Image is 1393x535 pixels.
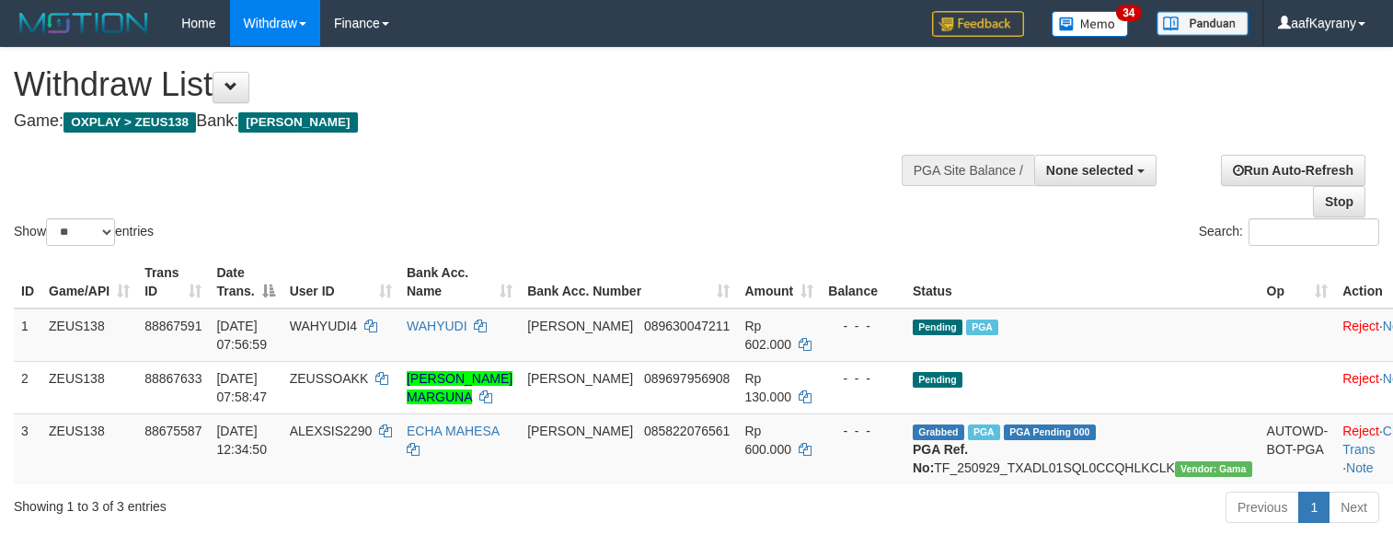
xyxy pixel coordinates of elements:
[913,320,962,335] span: Pending
[1034,155,1157,186] button: None selected
[290,424,373,438] span: ALEXSIS2290
[913,425,964,440] span: Grabbed
[14,9,154,37] img: MOTION_logo.png
[216,319,267,352] span: [DATE] 07:56:59
[137,256,209,308] th: Trans ID: activate to sort column ascending
[1116,5,1141,21] span: 34
[737,256,821,308] th: Amount: activate to sort column ascending
[1260,413,1336,484] td: AUTOWD-BOT-PGA
[1313,186,1365,217] a: Stop
[1221,155,1365,186] a: Run Auto-Refresh
[1199,218,1379,246] label: Search:
[209,256,282,308] th: Date Trans.: activate to sort column descending
[905,413,1260,484] td: TF_250929_TXADL01SQL0CCQHLKCLK
[14,308,41,362] td: 1
[14,490,567,516] div: Showing 1 to 3 of 3 entries
[216,371,267,404] span: [DATE] 07:58:47
[1004,425,1096,440] span: PGA Pending
[1342,319,1379,333] a: Reject
[828,369,898,388] div: - - -
[14,112,910,131] h4: Game: Bank:
[932,11,1024,37] img: Feedback.jpg
[238,112,357,133] span: [PERSON_NAME]
[290,371,369,386] span: ZEUSSOAKK
[14,413,41,484] td: 3
[644,424,730,438] span: Copy 085822076561 to clipboard
[744,424,791,457] span: Rp 600.000
[144,371,201,386] span: 88867633
[41,256,137,308] th: Game/API: activate to sort column ascending
[407,371,512,404] a: [PERSON_NAME] MARGUNA
[644,371,730,386] span: Copy 089697956908 to clipboard
[14,218,154,246] label: Show entries
[407,319,467,333] a: WAHYUDI
[527,319,633,333] span: [PERSON_NAME]
[966,320,998,335] span: Marked by aafkaynarin
[520,256,737,308] th: Bank Acc. Number: activate to sort column ascending
[828,422,898,440] div: - - -
[46,218,115,246] select: Showentries
[1249,218,1379,246] input: Search:
[14,66,910,103] h1: Withdraw List
[902,155,1034,186] div: PGA Site Balance /
[1175,461,1252,477] span: Vendor URL: https://trx31.1velocity.biz
[744,371,791,404] span: Rp 130.000
[905,256,1260,308] th: Status
[41,308,137,362] td: ZEUS138
[913,442,968,475] b: PGA Ref. No:
[1342,424,1379,438] a: Reject
[1298,492,1330,523] a: 1
[14,256,41,308] th: ID
[216,424,267,457] span: [DATE] 12:34:50
[290,319,357,333] span: WAHYUDI4
[1226,492,1299,523] a: Previous
[1046,163,1134,178] span: None selected
[828,317,898,335] div: - - -
[1329,492,1379,523] a: Next
[144,319,201,333] span: 88867591
[407,424,499,438] a: ECHA MAHESA
[821,256,905,308] th: Balance
[913,372,962,388] span: Pending
[14,361,41,413] td: 2
[41,361,137,413] td: ZEUS138
[1342,371,1379,386] a: Reject
[1052,11,1129,37] img: Button%20Memo.svg
[1157,11,1249,36] img: panduan.png
[968,425,1000,440] span: Marked by aafpengsreynich
[63,112,196,133] span: OXPLAY > ZEUS138
[744,319,791,352] span: Rp 602.000
[282,256,399,308] th: User ID: activate to sort column ascending
[399,256,520,308] th: Bank Acc. Name: activate to sort column ascending
[144,424,201,438] span: 88675587
[41,413,137,484] td: ZEUS138
[527,424,633,438] span: [PERSON_NAME]
[644,319,730,333] span: Copy 089630047211 to clipboard
[527,371,633,386] span: [PERSON_NAME]
[1260,256,1336,308] th: Op: activate to sort column ascending
[1346,460,1374,475] a: Note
